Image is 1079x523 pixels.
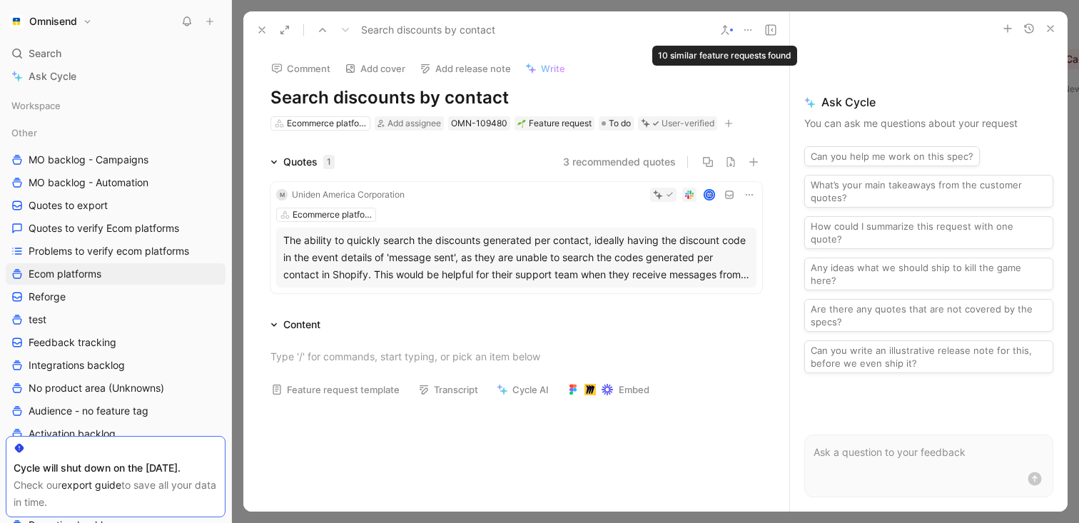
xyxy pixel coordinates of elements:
[6,377,226,399] a: No product area (Unknowns)
[29,358,125,372] span: Integrations backlog
[29,221,179,235] span: Quotes to verify Ecom platforms
[412,380,485,400] button: Transcript
[515,116,594,131] div: 🌱Feature request
[283,232,749,283] div: The ability to quickly search the discounts generated per contact, ideally having the discount co...
[561,380,656,400] button: Embed
[276,189,288,200] div: M
[652,46,797,66] div: 10 similar feature requests found
[14,459,218,477] div: Cycle will shut down on the [DATE].
[804,115,1053,132] p: You can ask me questions about your request
[29,45,61,62] span: Search
[61,479,121,491] a: export guide
[29,198,108,213] span: Quotes to export
[29,15,77,28] h1: Omnisend
[804,93,1053,111] span: Ask Cycle
[287,116,367,131] div: Ecommerce platforms
[6,122,226,143] div: Other
[361,21,495,39] span: Search discounts by contact
[14,477,218,511] div: Check our to save all your data in time.
[804,258,1053,290] button: Any ideas what we should ship to kill the game here?
[9,14,24,29] img: Omnisend
[283,153,335,171] div: Quotes
[29,404,148,418] span: Audience - no feature tag
[563,153,676,171] button: 3 recommended quotes
[6,263,226,285] a: Ecom platforms
[6,240,226,262] a: Problems to verify ecom platforms
[265,380,406,400] button: Feature request template
[804,216,1053,249] button: How could I summarize this request with one quote?
[292,188,405,202] div: Uniden America Corporation
[6,286,226,308] a: Reforge
[29,153,148,167] span: MO backlog - Campaigns
[6,172,226,193] a: MO backlog - Automation
[804,299,1053,332] button: Are there any quotes that are not covered by the specs?
[6,423,226,445] a: Activation backlog
[265,153,340,171] div: Quotes1
[705,190,714,199] img: avatar
[11,98,61,113] span: Workspace
[29,427,116,441] span: Activation backlog
[451,116,507,131] div: OMN-109480
[413,59,517,78] button: Add release note
[662,116,714,131] div: User-verified
[29,381,164,395] span: No product area (Unknowns)
[6,355,226,376] a: Integrations backlog
[29,176,148,190] span: MO backlog - Automation
[517,116,592,131] div: Feature request
[609,116,631,131] span: To do
[283,316,320,333] div: Content
[270,86,762,109] h1: Search discounts by contact
[804,146,980,166] button: Can you help me work on this spec?
[265,316,326,333] div: Content
[6,400,226,422] a: Audience - no feature tag
[6,218,226,239] a: Quotes to verify Ecom platforms
[6,66,226,87] a: Ask Cycle
[293,208,373,222] div: Ecommerce platforms
[517,119,526,128] img: 🌱
[6,43,226,64] div: Search
[541,62,565,75] span: Write
[6,95,226,116] div: Workspace
[29,290,66,304] span: Reforge
[519,59,572,78] button: Write
[387,118,441,128] span: Add assignee
[6,11,96,31] button: OmnisendOmnisend
[29,244,189,258] span: Problems to verify ecom platforms
[599,116,634,131] div: To do
[804,340,1053,373] button: Can you write an illustrative release note for this, before we even ship it?
[29,267,101,281] span: Ecom platforms
[29,68,76,85] span: Ask Cycle
[6,149,226,171] a: MO backlog - Campaigns
[6,195,226,216] a: Quotes to export
[11,126,37,140] span: Other
[6,332,226,353] a: Feedback tracking
[323,155,335,169] div: 1
[265,59,337,78] button: Comment
[29,313,46,327] span: test
[29,335,116,350] span: Feedback tracking
[490,380,555,400] button: Cycle AI
[338,59,412,78] button: Add cover
[804,175,1053,208] button: What’s your main takeaways from the customer quotes?
[6,309,226,330] a: test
